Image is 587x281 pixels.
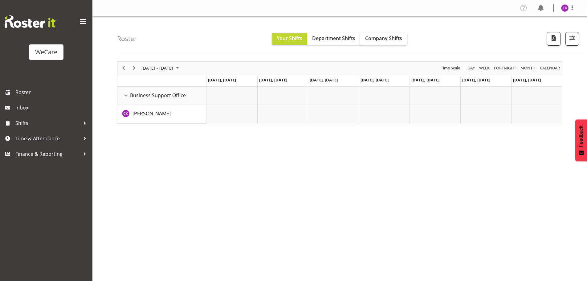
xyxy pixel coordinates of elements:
div: Timeline Week of June 30, 2024 [117,61,562,124]
h4: Roster [117,35,137,42]
td: Business Support Office resource [117,87,206,105]
img: Rosterit website logo [5,15,55,28]
a: [PERSON_NAME] [132,110,171,117]
span: Time & Attendance [15,134,80,143]
button: Department Shifts [307,33,360,45]
img: chloe-kim10479.jpg [561,4,569,12]
button: Fortnight [493,64,517,72]
span: [DATE] - [DATE] [141,64,174,72]
div: previous period [118,62,129,75]
table: Timeline Week of June 30, 2024 [206,87,562,124]
button: Timeline Month [520,64,537,72]
div: June 24 - 30, 2024 [139,62,183,75]
button: Time Scale [440,64,461,72]
span: Week [479,64,490,72]
span: Business Support Office [130,92,186,99]
span: [DATE], [DATE] [361,77,389,83]
div: WeCare [35,48,57,57]
span: Shifts [15,118,80,128]
button: Company Shifts [360,33,407,45]
span: Department Shifts [312,35,355,42]
span: Inbox [15,103,89,112]
span: [DATE], [DATE] [208,77,236,83]
button: Previous [120,64,128,72]
span: Roster [15,88,89,97]
button: Month [539,64,561,72]
span: calendar [539,64,561,72]
button: June 2024 [141,64,182,72]
span: Feedback [578,126,584,147]
button: Filter Shifts [565,32,579,46]
button: Next [130,64,138,72]
td: Chloe Kim resource [117,105,206,124]
button: Feedback - Show survey [575,119,587,161]
span: Finance & Reporting [15,149,80,159]
span: [DATE], [DATE] [462,77,490,83]
span: [DATE], [DATE] [310,77,338,83]
span: Company Shifts [365,35,402,42]
button: Your Shifts [272,33,307,45]
button: Download a PDF of the roster according to the set date range. [547,32,561,46]
span: Your Shifts [277,35,302,42]
div: next period [129,62,139,75]
span: [DATE], [DATE] [513,77,541,83]
button: Timeline Day [467,64,476,72]
span: [DATE], [DATE] [411,77,439,83]
span: [DATE], [DATE] [259,77,287,83]
button: Timeline Week [478,64,491,72]
span: Day [467,64,475,72]
span: Month [520,64,536,72]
